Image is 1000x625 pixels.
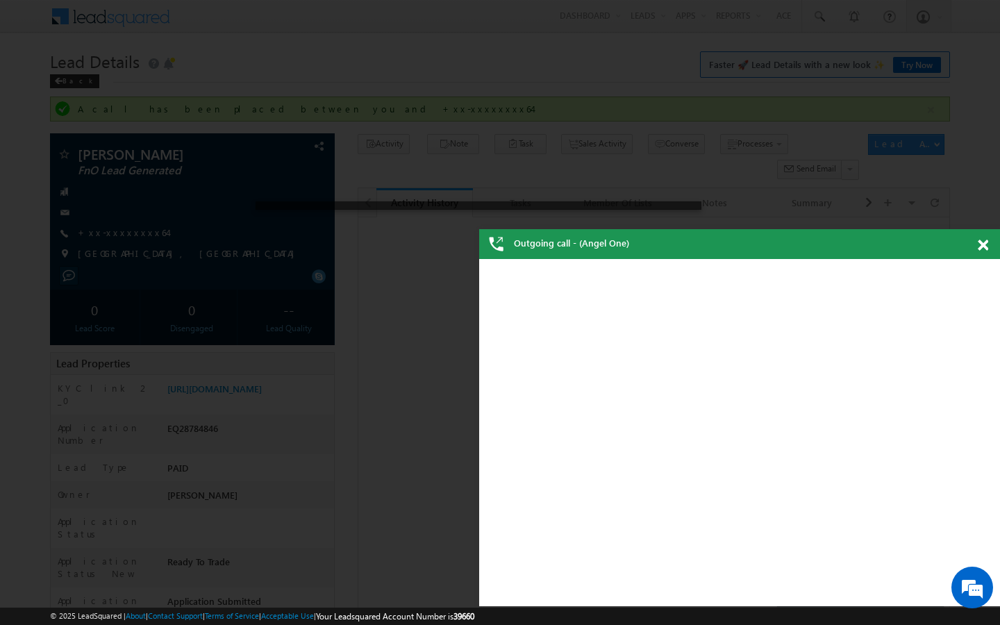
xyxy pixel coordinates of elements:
span: Your Leadsquared Account Number is [316,611,474,622]
span: © 2025 LeadSquared | | | | | [50,610,474,623]
a: About [126,611,146,620]
a: Terms of Service [205,611,259,620]
a: Contact Support [148,611,203,620]
span: Outgoing call - (Angel One) [514,237,629,249]
span: 39660 [453,611,474,622]
a: Acceptable Use [261,611,314,620]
